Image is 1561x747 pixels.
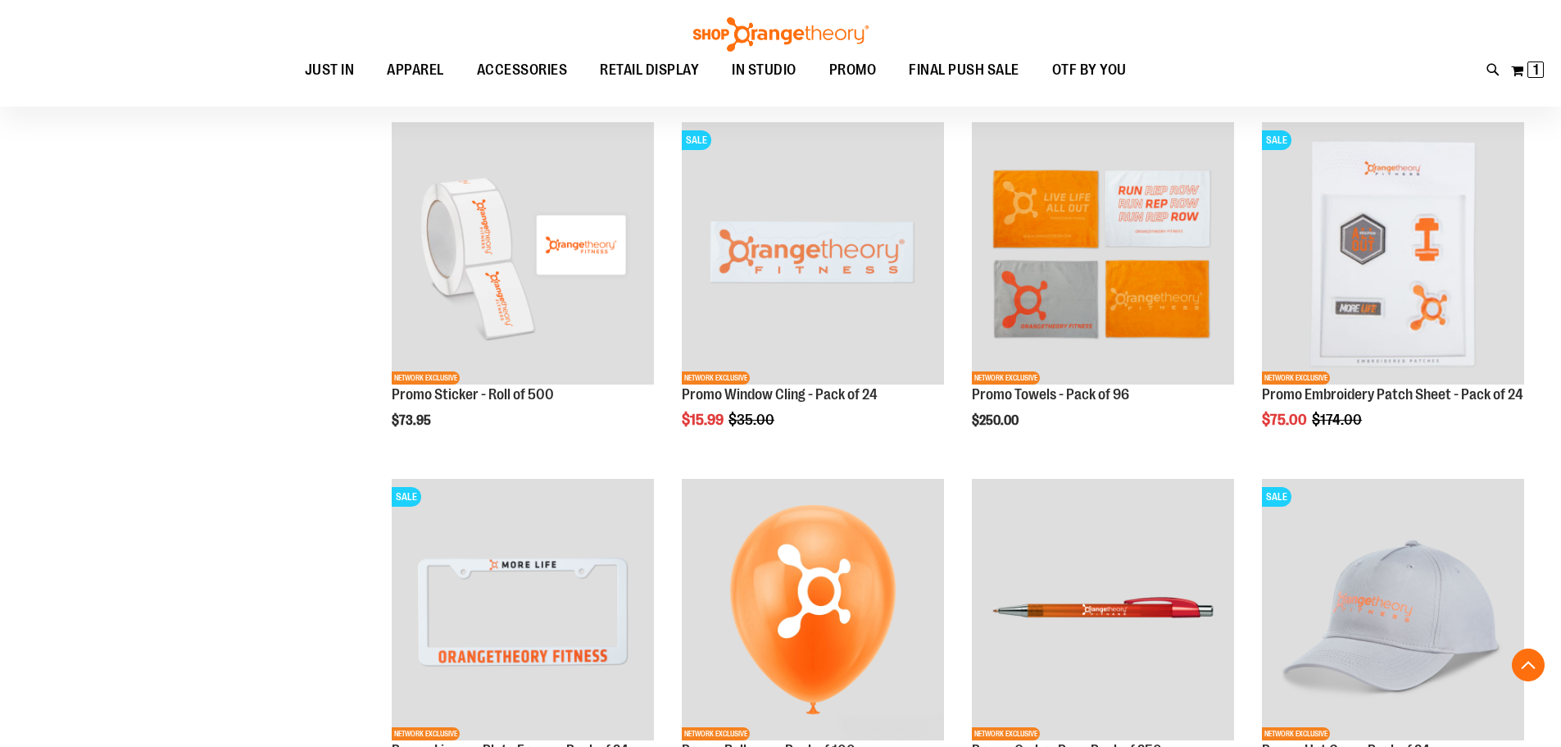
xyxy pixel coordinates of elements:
a: Product image for Promo Ombre Pen Red - Pack of 250NETWORK EXCLUSIVE [972,479,1234,744]
a: Product image for Window Cling Orange - Pack of 24SALENETWORK EXCLUSIVE [682,122,944,387]
a: Promo Window Cling - Pack of 24 [682,386,878,403]
span: JUST IN [305,52,355,89]
span: IN STUDIO [732,52,796,89]
a: Promo Embroidery Patch Sheet - Pack of 24 [1262,386,1523,403]
span: NETWORK EXCLUSIVE [392,371,460,385]
button: Back To Top [1512,649,1545,681]
a: Promo Sticker - Roll of 500NETWORK EXCLUSIVE [392,122,654,387]
div: product [1254,114,1532,470]
img: Promo Sticker - Roll of 500 [392,122,654,385]
span: SALE [682,130,711,150]
a: ACCESSORIES [461,52,584,89]
a: PROMO [813,52,893,89]
img: Product image for Window Cling Orange - Pack of 24 [682,122,944,385]
span: NETWORK EXCLUSIVE [972,371,1040,385]
span: APPAREL [387,52,444,89]
a: Product image for Embroidery Patch Sheet - Pack of 24SALENETWORK EXCLUSIVE [1262,122,1524,387]
div: product [383,114,662,470]
span: $73.95 [392,413,433,428]
img: Promo Towels - Pack of 96 [972,122,1234,385]
a: Promo Towels - Pack of 96 [972,386,1129,403]
span: $75.00 [1262,412,1309,428]
a: Product image for License Plate Frame White - Pack of 24SALENETWORK EXCLUSIVE [392,479,654,744]
span: $15.99 [682,412,726,428]
a: Product image for Promo Hat Grey - Pack of 24SALENETWORK EXCLUSIVE [1262,479,1524,744]
span: PROMO [829,52,877,89]
span: SALE [392,487,421,507]
a: APPAREL [370,52,461,89]
img: Product image for License Plate Frame White - Pack of 24 [392,479,654,741]
span: NETWORK EXCLUSIVE [682,727,750,740]
span: $35.00 [728,412,777,428]
span: SALE [1262,487,1291,507]
span: 1 [1533,61,1539,78]
img: Product image for Embroidery Patch Sheet - Pack of 24 [1262,122,1524,385]
img: Product image for Promo Balloons - Pack of 100 [682,479,944,741]
a: IN STUDIO [715,52,813,89]
a: OTF BY YOU [1036,52,1143,89]
span: SALE [1262,130,1291,150]
span: RETAIL DISPLAY [600,52,699,89]
div: product [674,114,952,470]
span: NETWORK EXCLUSIVE [1262,727,1330,740]
img: Shop Orangetheory [691,17,871,52]
span: ACCESSORIES [477,52,568,89]
a: Promo Towels - Pack of 96NETWORK EXCLUSIVE [972,122,1234,387]
a: JUST IN [288,52,371,89]
span: NETWORK EXCLUSIVE [392,727,460,740]
a: FINAL PUSH SALE [892,52,1036,89]
span: $250.00 [972,413,1021,428]
span: FINAL PUSH SALE [909,52,1019,89]
span: $174.00 [1312,412,1364,428]
a: Product image for Promo Balloons - Pack of 100NETWORK EXCLUSIVE [682,479,944,744]
span: NETWORK EXCLUSIVE [972,727,1040,740]
span: NETWORK EXCLUSIVE [682,371,750,385]
img: Product image for Promo Hat Grey - Pack of 24 [1262,479,1524,741]
a: RETAIL DISPLAY [583,52,715,89]
span: NETWORK EXCLUSIVE [1262,371,1330,385]
span: OTF BY YOU [1052,52,1127,89]
a: Promo Sticker - Roll of 500 [392,386,554,403]
img: Product image for Promo Ombre Pen Red - Pack of 250 [972,479,1234,741]
div: product [964,114,1242,470]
